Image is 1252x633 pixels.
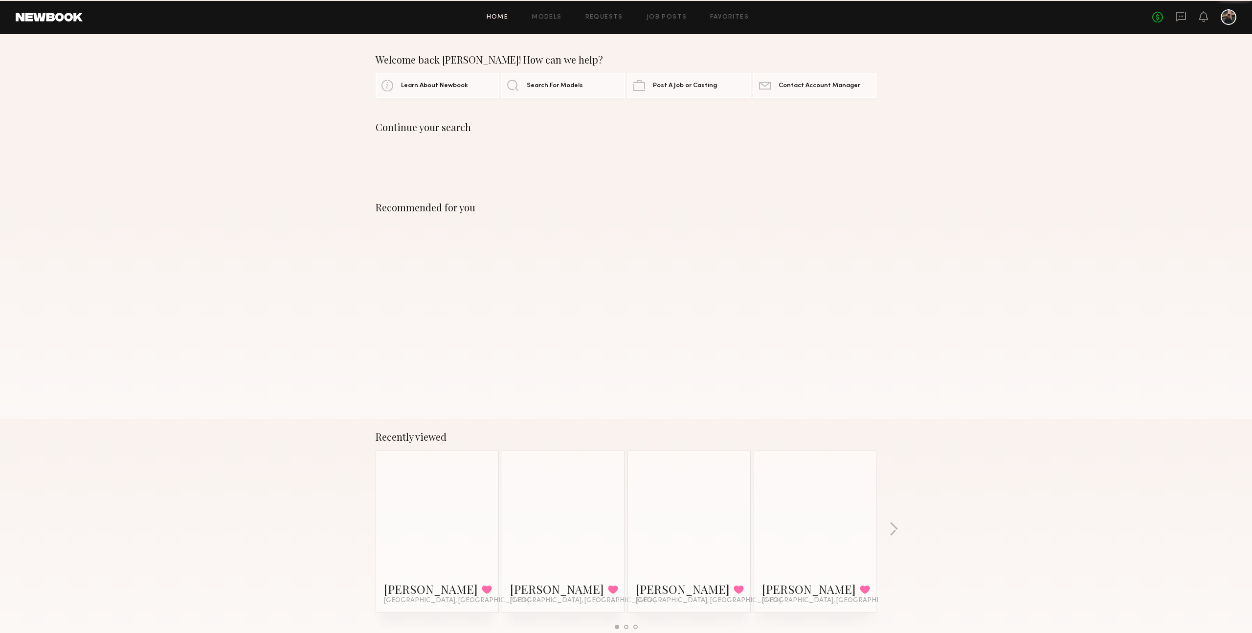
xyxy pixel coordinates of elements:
span: Contact Account Manager [779,83,860,89]
div: Recommended for you [376,202,876,213]
a: [PERSON_NAME] [510,581,604,597]
span: Learn About Newbook [401,83,468,89]
span: [GEOGRAPHIC_DATA], [GEOGRAPHIC_DATA] [636,597,782,605]
a: Post A Job or Casting [627,73,751,98]
div: Welcome back [PERSON_NAME]! How can we help? [376,54,876,66]
span: [GEOGRAPHIC_DATA], [GEOGRAPHIC_DATA] [384,597,530,605]
a: Models [532,14,561,21]
span: [GEOGRAPHIC_DATA], [GEOGRAPHIC_DATA] [762,597,908,605]
a: [PERSON_NAME] [384,581,478,597]
div: Continue your search [376,121,876,133]
a: Requests [585,14,623,21]
a: Home [487,14,509,21]
a: Contact Account Manager [753,73,876,98]
a: Learn About Newbook [376,73,499,98]
span: Search For Models [527,83,583,89]
a: Job Posts [647,14,687,21]
a: Favorites [710,14,749,21]
a: [PERSON_NAME] [762,581,856,597]
a: [PERSON_NAME] [636,581,730,597]
span: [GEOGRAPHIC_DATA], [GEOGRAPHIC_DATA] [510,597,656,605]
a: Search For Models [501,73,625,98]
div: Recently viewed [376,431,876,443]
span: Post A Job or Casting [653,83,717,89]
